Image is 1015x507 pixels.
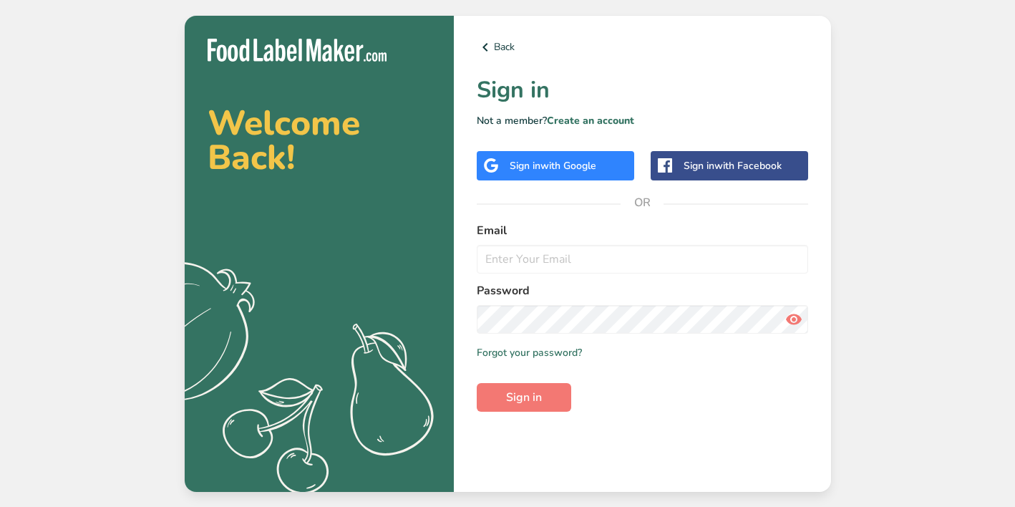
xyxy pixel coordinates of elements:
h2: Welcome Back! [208,106,431,175]
label: Password [477,282,808,299]
button: Sign in [477,383,571,412]
span: with Facebook [714,159,782,173]
img: Food Label Maker [208,39,387,62]
input: Enter Your Email [477,245,808,274]
span: with Google [540,159,596,173]
p: Not a member? [477,113,808,128]
a: Forgot your password? [477,345,582,360]
span: OR [621,181,664,224]
div: Sign in [684,158,782,173]
span: Sign in [506,389,542,406]
a: Back [477,39,808,56]
a: Create an account [547,114,634,127]
h1: Sign in [477,73,808,107]
div: Sign in [510,158,596,173]
label: Email [477,222,808,239]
